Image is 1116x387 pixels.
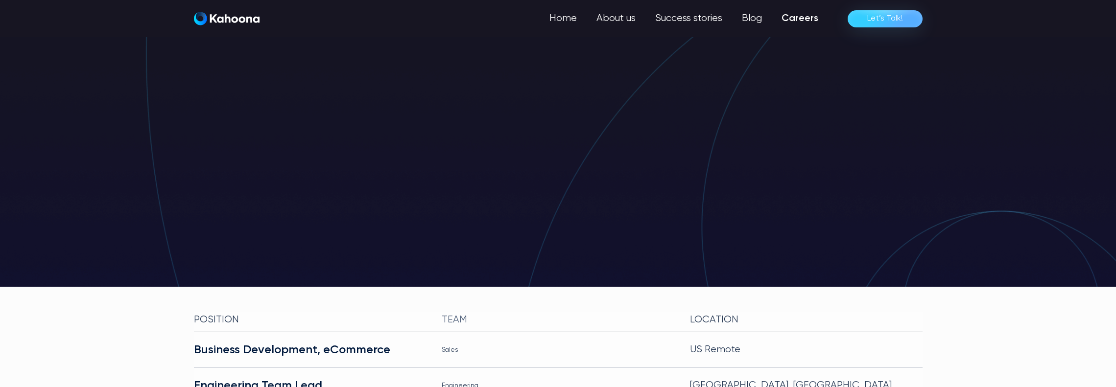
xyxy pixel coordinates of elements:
a: Home [540,9,587,28]
div: Business Development, eCommerce [194,342,427,358]
img: Kahoona logo white [194,12,260,25]
a: Success stories [645,9,732,28]
div: Location [690,312,923,328]
a: Kahoona logo blackKahoona logo white [194,12,260,26]
div: Let’s Talk! [867,11,903,26]
a: About us [587,9,645,28]
a: Careers [772,9,828,28]
div: Sales [442,342,674,358]
div: team [442,312,674,328]
div: Position [194,312,427,328]
a: Blog [732,9,772,28]
a: Business Development, eCommerceSalesUS Remote [194,332,923,368]
div: US Remote [690,342,923,358]
a: Let’s Talk! [848,10,923,27]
